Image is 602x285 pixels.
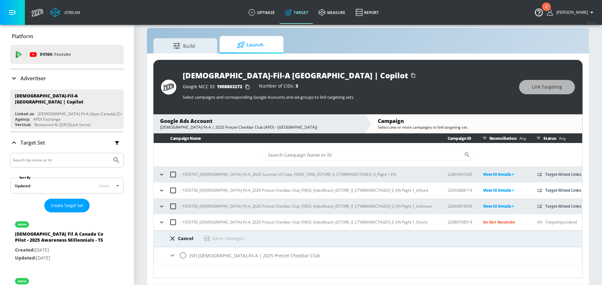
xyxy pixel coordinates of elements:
[15,254,104,262] p: [DATE]
[169,235,194,242] div: Cancel
[180,171,396,178] p: --1055747_[DEMOGRAPHIC_DATA]-Fil-A_2025 Summer of Cows_FIXED_15NS_0STORE_0_CTVBRANDCTAGEO_0_Fligh...
[154,114,364,133] div: Google Ads Account[DEMOGRAPHIC_DATA]-Fil-A | 2025 Pretzel Cheddar Club (APEX - [GEOGRAPHIC_DATA])
[183,84,253,90] div: Google MCC ID:
[183,94,513,100] p: Select campaigns and corresponding Google Accounts and ad-groups to link targeting sets.
[483,187,527,194] p: View IO Details >
[217,83,242,89] span: 1908863272
[259,84,298,90] div: Number of CIDs:
[44,199,90,212] button: Create Target Set
[62,10,80,15] div: Atrium
[154,247,582,264] div: (SF) [DEMOGRAPHIC_DATA]-Fil-A | 2025 Pretzel Cheddar Club
[545,171,581,178] p: Target Mixed Links
[545,203,581,210] p: Target Mixed Links
[203,235,244,242] div: Save Changes
[34,122,91,127] div: Restaurant & QSR (Quick Serve)
[15,117,30,122] div: Agency:
[18,280,26,283] div: active
[263,148,473,161] div: Search CID Name or Number
[18,223,26,226] div: active
[180,187,428,194] p: --1055750_[DEMOGRAPHIC_DATA]-Fil-A_2025 Pretzel Cheddar Club_FIXED_VideoReach_0STORE_0_CTVBRANDCT...
[20,139,45,146] p: Target Set
[50,8,80,17] a: Atrium
[226,37,275,53] span: Launch
[448,187,473,194] p: 22903868114
[33,117,61,122] div: APEX Exchange
[180,219,428,225] p: --1055750_[DEMOGRAPHIC_DATA]-Fil-A_2025 Pretzel Cheddar Club_FIXED_VideoReach_0STORE_0_CTVBRANDCT...
[10,89,124,129] div: [DEMOGRAPHIC_DATA]-Fil-A [GEOGRAPHIC_DATA] | CopilotLinked as:[DEMOGRAPHIC_DATA]-Fil-A (Apex Cana...
[517,135,526,142] p: Any
[313,1,350,24] a: measure
[437,133,473,143] th: Campaign ID
[547,9,596,16] button: [PERSON_NAME]
[12,33,33,40] p: Platform
[54,51,71,58] p: Youtube
[13,156,109,164] input: Search by name or Id
[263,148,464,161] input: Search Campaign Name or ID
[448,203,473,210] p: 22903874093
[480,133,527,143] div: Reconciliation:
[99,183,110,189] span: latest
[587,21,596,25] span: v 4.24.0
[15,247,35,253] span: Created:
[10,45,124,64] div: DV360: Youtube
[280,1,313,24] a: Target
[160,118,358,125] div: Google Ads Account
[448,219,473,225] p: 22980748514
[530,3,548,21] button: Open Resource Center, 2 new notifications
[15,231,104,246] div: [DEMOGRAPHIC_DATA] Fil A Canada Co Pilot - 2025 Awareness Millennials - TS
[180,203,432,210] p: --1055750_[DEMOGRAPHIC_DATA]-Fil-A_2025 Pretzel Cheddar Club_FIXED_VideoReach_0STORE_0_CTVBRANDCT...
[18,175,32,180] label: Sort By
[448,171,473,178] p: 22894997205
[15,246,104,254] p: [DATE]
[183,70,408,81] div: [DEMOGRAPHIC_DATA]-Fil-A [GEOGRAPHIC_DATA] | Copilot
[243,1,280,24] a: optimize
[160,125,358,130] div: [DEMOGRAPHIC_DATA]-Fil-A | 2025 Pretzel Cheddar Club (APEX - [GEOGRAPHIC_DATA])
[15,111,34,117] div: Linked as:
[212,235,244,241] div: Save Changes
[15,93,113,105] div: [DEMOGRAPHIC_DATA]-Fil-A [GEOGRAPHIC_DATA] | Copilot
[10,132,124,153] div: Target Set
[483,171,527,178] p: View IO Details >
[15,183,30,189] div: Updated
[10,69,124,87] div: Advertiser
[483,218,527,226] p: Do Not Reconcile
[378,118,576,125] div: Campaign
[15,255,36,261] span: Updated:
[483,203,527,210] p: View IO Details >
[38,111,133,117] div: [DEMOGRAPHIC_DATA]-Fil-A (Apex Canada) [Co-Pilot]
[554,10,588,15] span: login as: nathan.mistretta@zefr.com
[20,75,46,82] p: Advertiser
[178,235,194,241] div: Cancel
[10,215,124,267] div: active[DEMOGRAPHIC_DATA] Fil A Canada Co Pilot - 2025 Awareness Millennials - TSCreated:[DATE]Upd...
[51,202,83,209] span: Create Target Set
[10,27,124,45] div: Platform
[15,122,31,127] div: Vertical:
[296,83,298,89] span: 3
[154,133,437,143] th: Campaign Name
[160,38,208,53] span: Build
[545,7,547,15] div: 2
[40,51,71,58] p: DV360:
[534,133,582,143] div: Status:
[545,187,581,194] p: Target Mixed Links
[545,219,577,225] a: Targeting Linked
[556,135,565,142] p: Any
[378,125,576,130] div: Select one or more campaigns to link targeting set.
[350,1,384,24] a: Report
